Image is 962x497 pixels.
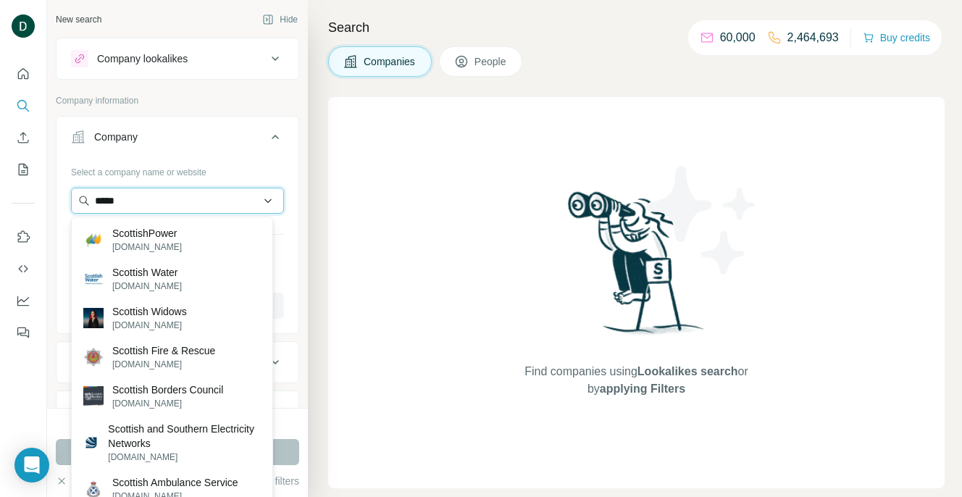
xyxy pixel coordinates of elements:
h4: Search [328,17,945,38]
button: Dashboard [12,288,35,314]
span: Companies [364,54,417,69]
div: Company lookalikes [97,51,188,66]
span: Lookalikes search [637,365,738,377]
button: Hide [252,9,308,30]
button: Use Surfe API [12,256,35,282]
button: Buy credits [863,28,930,48]
p: 2,464,693 [787,29,839,46]
img: Surfe Illustration - Woman searching with binoculars [561,188,712,349]
p: Scottish Fire & Rescue [112,343,215,358]
div: Company [94,130,138,144]
p: ScottishPower [112,226,182,241]
button: Search [12,93,35,119]
button: Enrich CSV [12,125,35,151]
img: Scottish Widows [83,308,104,328]
button: Quick start [12,61,35,87]
img: Avatar [12,14,35,38]
img: Scottish and Southern Electricity Networks [83,435,99,451]
p: [DOMAIN_NAME] [112,358,215,371]
button: Industry [57,345,298,380]
img: ScottishPower [83,230,104,250]
img: Surfe Illustration - Stars [637,155,767,285]
p: Scottish Borders Council [112,383,223,397]
button: Company lookalikes [57,41,298,76]
div: Select a company name or website [71,160,284,179]
p: [DOMAIN_NAME] [112,397,223,410]
p: Scottish Ambulance Service [112,475,238,490]
p: [DOMAIN_NAME] [112,280,182,293]
p: [DOMAIN_NAME] [112,319,187,332]
p: [DOMAIN_NAME] [108,451,261,464]
div: New search [56,13,101,26]
span: People [474,54,508,69]
p: 60,000 [720,29,756,46]
p: Company information [56,94,299,107]
p: [DOMAIN_NAME] [112,241,182,254]
div: Open Intercom Messenger [14,448,49,483]
img: Scottish Fire & Rescue [83,347,104,367]
button: HQ location [57,394,298,429]
button: Company [57,120,298,160]
button: Feedback [12,319,35,346]
span: Find companies using or by [520,363,752,398]
p: Scottish Widows [112,304,187,319]
button: My lists [12,156,35,183]
p: Scottish Water [112,265,182,280]
span: applying Filters [600,383,685,395]
img: Scottish Water [83,269,104,289]
p: Scottish and Southern Electricity Networks [108,422,261,451]
button: Clear [56,474,97,488]
img: Scottish Borders Council [83,386,104,406]
button: Use Surfe on LinkedIn [12,224,35,250]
